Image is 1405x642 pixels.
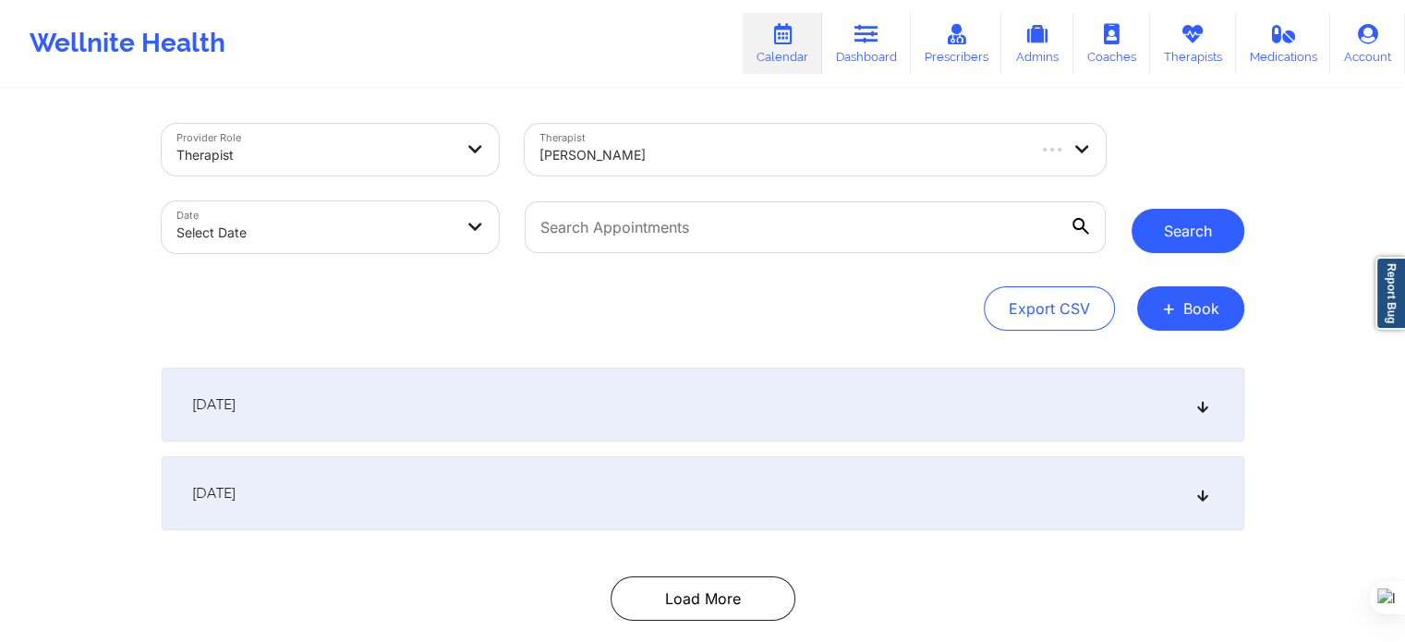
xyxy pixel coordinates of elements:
a: Dashboard [822,13,911,74]
span: [DATE] [192,484,236,503]
button: Search [1132,209,1244,253]
button: Export CSV [984,286,1115,331]
div: [PERSON_NAME] [539,135,1023,176]
a: Calendar [743,13,822,74]
a: Report Bug [1375,257,1405,330]
span: [DATE] [192,395,236,414]
span: + [1162,303,1176,313]
button: Load More [611,576,795,621]
a: Account [1330,13,1405,74]
a: Admins [1001,13,1073,74]
a: Therapists [1150,13,1236,74]
button: +Book [1137,286,1244,331]
a: Coaches [1073,13,1150,74]
a: Prescribers [911,13,1002,74]
div: Select Date [176,212,454,253]
div: Therapist [176,135,454,176]
a: Medications [1236,13,1331,74]
input: Search Appointments [525,201,1105,253]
